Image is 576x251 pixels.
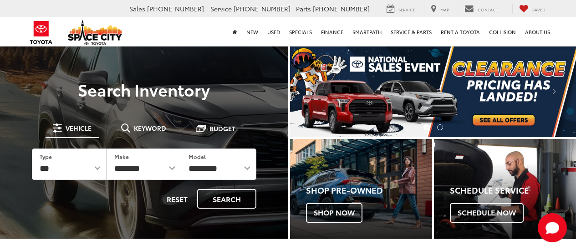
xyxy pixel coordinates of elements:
[512,4,552,14] a: My Saved Vehicles
[423,124,429,130] li: Go to slide number 1.
[348,17,386,46] a: SmartPath
[129,4,145,13] span: Sales
[147,4,204,13] span: [PHONE_NUMBER]
[533,64,576,119] button: Click to view next picture.
[450,203,524,222] span: Schedule Now
[66,125,92,131] span: Vehicle
[538,213,567,242] svg: Start Chat
[242,17,263,46] a: New
[228,17,242,46] a: Home
[306,203,362,222] span: Shop Now
[520,17,555,46] a: About Us
[290,139,432,239] a: Shop Pre-Owned Shop Now
[159,189,195,209] button: Reset
[296,4,311,13] span: Parts
[114,153,129,160] label: Make
[398,6,415,12] span: Service
[380,4,422,14] a: Service
[313,4,370,13] span: [PHONE_NUMBER]
[434,139,576,239] div: Toyota
[538,213,567,242] button: Toggle Chat Window
[424,4,456,14] a: Map
[134,125,166,131] span: Keyword
[210,4,232,13] span: Service
[19,80,269,98] h3: Search Inventory
[306,186,432,195] h4: Shop Pre-Owned
[434,139,576,239] a: Schedule Service Schedule Now
[189,153,206,160] label: Model
[316,17,348,46] a: Finance
[290,64,333,119] button: Click to view previous picture.
[197,189,256,209] button: Search
[450,186,576,195] h4: Schedule Service
[440,6,449,12] span: Map
[436,17,484,46] a: Rent a Toyota
[458,4,505,14] a: Contact
[285,17,316,46] a: Specials
[386,17,436,46] a: Service & Parts
[263,17,285,46] a: Used
[484,17,520,46] a: Collision
[478,6,498,12] span: Contact
[209,125,235,132] span: Budget
[234,4,291,13] span: [PHONE_NUMBER]
[290,139,432,239] div: Toyota
[437,124,443,130] li: Go to slide number 2.
[532,6,545,12] span: Saved
[68,20,122,45] img: Space City Toyota
[40,153,52,160] label: Type
[24,18,58,47] img: Toyota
